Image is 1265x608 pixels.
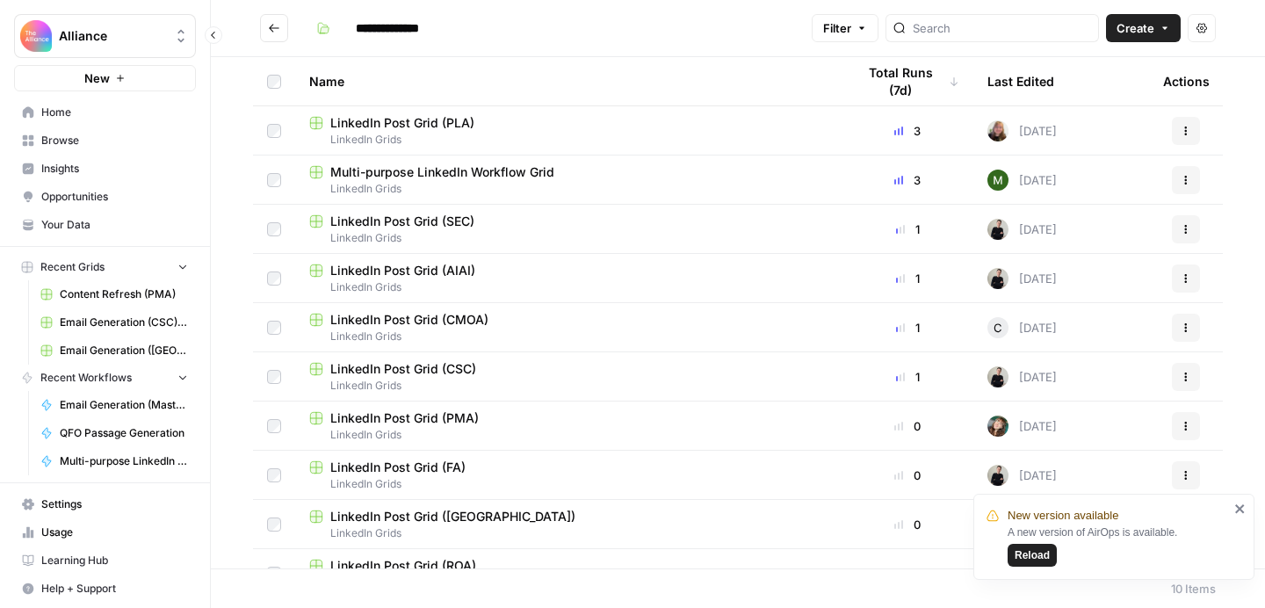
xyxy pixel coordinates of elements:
[41,189,188,205] span: Opportunities
[987,170,1057,191] div: [DATE]
[14,546,196,575] a: Learning Hub
[14,183,196,211] a: Opportunities
[309,279,828,295] span: LinkedIn Grids
[20,20,52,52] img: Alliance Logo
[309,427,828,443] span: LinkedIn Grids
[41,581,188,597] span: Help + Support
[330,262,475,279] span: LinkedIn Post Grid (AIAI)
[987,465,1057,486] div: [DATE]
[987,219,1008,240] img: rzyuksnmva7rad5cmpd7k6b2ndco
[33,419,196,447] a: QFO Passage Generation
[14,14,196,58] button: Workspace: Alliance
[330,114,474,132] span: LinkedIn Post Grid (PLA)
[987,57,1054,105] div: Last Edited
[33,447,196,475] a: Multi-purpose LinkedIn Workflow
[1163,57,1210,105] div: Actions
[41,217,188,233] span: Your Data
[987,120,1008,141] img: dusy4e3dsucr7fztkxh4ejuaeihk
[1234,502,1247,516] button: close
[309,459,828,492] a: LinkedIn Post Grid (FA)LinkedIn Grids
[987,465,1008,486] img: rzyuksnmva7rad5cmpd7k6b2ndco
[309,378,828,394] span: LinkedIn Grids
[60,315,188,330] span: Email Generation (CSC) - old do not use
[1015,547,1050,563] span: Reload
[987,120,1057,141] div: [DATE]
[40,370,132,386] span: Recent Workflows
[994,319,1002,337] span: C
[309,262,828,295] a: LinkedIn Post Grid (AIAI)LinkedIn Grids
[14,211,196,239] a: Your Data
[41,496,188,512] span: Settings
[1117,19,1154,37] span: Create
[987,219,1057,240] div: [DATE]
[987,317,1057,338] div: [DATE]
[41,105,188,120] span: Home
[33,280,196,308] a: Content Refresh (PMA)
[60,286,188,302] span: Content Refresh (PMA)
[309,114,828,148] a: LinkedIn Post Grid (PLA)LinkedIn Grids
[856,516,959,533] div: 0
[309,132,828,148] span: LinkedIn Grids
[309,525,828,541] span: LinkedIn Grids
[1008,544,1057,567] button: Reload
[33,308,196,337] a: Email Generation (CSC) - old do not use
[1171,580,1216,597] div: 10 Items
[309,57,828,105] div: Name
[330,213,474,230] span: LinkedIn Post Grid (SEC)
[987,416,1057,437] div: [DATE]
[330,360,476,378] span: LinkedIn Post Grid (CSC)
[823,19,851,37] span: Filter
[309,557,828,590] a: LinkedIn Post Grid (ROA)LinkedIn Grids
[856,467,959,484] div: 0
[309,409,828,443] a: LinkedIn Post Grid (PMA)LinkedIn Grids
[812,14,878,42] button: Filter
[309,360,828,394] a: LinkedIn Post Grid (CSC)LinkedIn Grids
[14,127,196,155] a: Browse
[987,416,1008,437] img: auytl9ei5tcnqodk4shm8exxpdku
[987,268,1008,289] img: rzyuksnmva7rad5cmpd7k6b2ndco
[309,508,828,541] a: LinkedIn Post Grid ([GEOGRAPHIC_DATA])LinkedIn Grids
[60,343,188,358] span: Email Generation ([GEOGRAPHIC_DATA])
[987,366,1008,387] img: rzyuksnmva7rad5cmpd7k6b2ndco
[856,565,959,583] div: 0
[309,230,828,246] span: LinkedIn Grids
[309,311,828,344] a: LinkedIn Post Grid (CMOA)LinkedIn Grids
[1008,525,1229,567] div: A new version of AirOps is available.
[309,476,828,492] span: LinkedIn Grids
[913,19,1091,37] input: Search
[987,268,1057,289] div: [DATE]
[1106,14,1181,42] button: Create
[330,557,476,575] span: LinkedIn Post Grid (ROA)
[84,69,110,87] span: New
[33,337,196,365] a: Email Generation ([GEOGRAPHIC_DATA])
[856,368,959,386] div: 1
[856,122,959,140] div: 3
[41,525,188,540] span: Usage
[309,213,828,246] a: LinkedIn Post Grid (SEC)LinkedIn Grids
[60,397,188,413] span: Email Generation (Master)
[1008,507,1118,525] span: New version available
[856,417,959,435] div: 0
[59,27,165,45] span: Alliance
[41,161,188,177] span: Insights
[14,490,196,518] a: Settings
[41,553,188,568] span: Learning Hub
[14,365,196,391] button: Recent Workflows
[40,259,105,275] span: Recent Grids
[14,575,196,603] button: Help + Support
[856,270,959,287] div: 1
[856,221,959,238] div: 1
[14,518,196,546] a: Usage
[309,329,828,344] span: LinkedIn Grids
[33,391,196,419] a: Email Generation (Master)
[14,254,196,280] button: Recent Grids
[330,459,466,476] span: LinkedIn Post Grid (FA)
[309,163,828,197] a: Multi-purpose LinkedIn Workflow GridLinkedIn Grids
[60,425,188,441] span: QFO Passage Generation
[330,163,554,181] span: Multi-purpose LinkedIn Workflow Grid
[856,171,959,189] div: 3
[260,14,288,42] button: Go back
[14,98,196,127] a: Home
[60,453,188,469] span: Multi-purpose LinkedIn Workflow
[41,133,188,148] span: Browse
